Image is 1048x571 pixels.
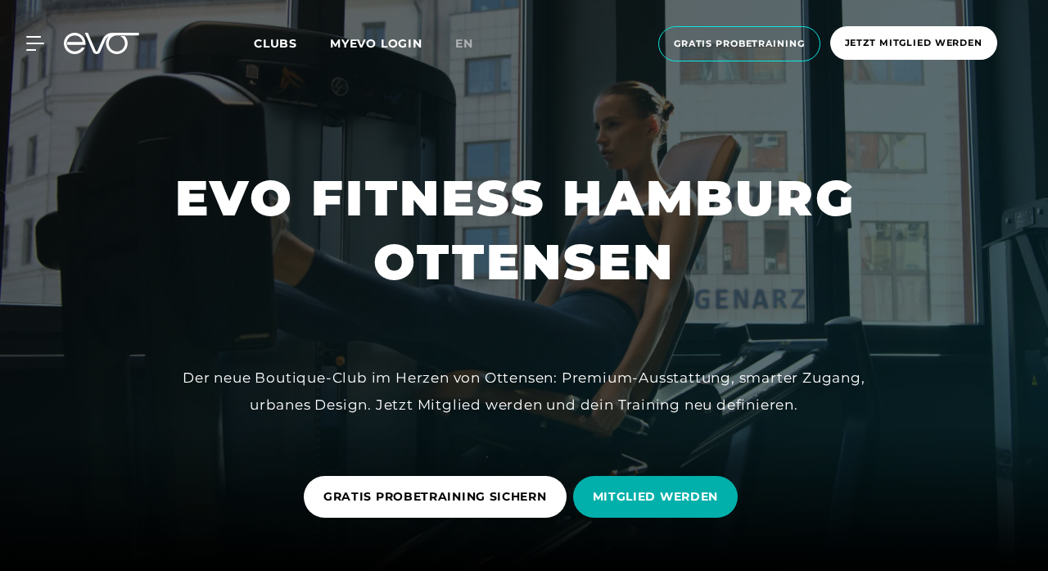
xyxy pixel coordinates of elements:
div: Der neue Boutique-Club im Herzen von Ottensen: Premium-Ausstattung, smarter Zugang, urbanes Desig... [156,365,892,418]
a: Clubs [254,35,330,51]
h1: EVO FITNESS HAMBURG OTTENSEN [175,166,873,294]
a: en [455,34,493,53]
a: Gratis Probetraining [653,26,825,61]
a: MYEVO LOGIN [330,36,422,51]
a: GRATIS PROBETRAINING SICHERN [304,464,573,530]
span: Gratis Probetraining [674,37,805,51]
span: en [455,36,473,51]
a: MITGLIED WERDEN [573,464,745,530]
a: Jetzt Mitglied werden [825,26,1002,61]
span: MITGLIED WERDEN [593,488,719,505]
span: Clubs [254,36,297,51]
span: GRATIS PROBETRAINING SICHERN [323,488,547,505]
span: Jetzt Mitglied werden [845,36,982,50]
